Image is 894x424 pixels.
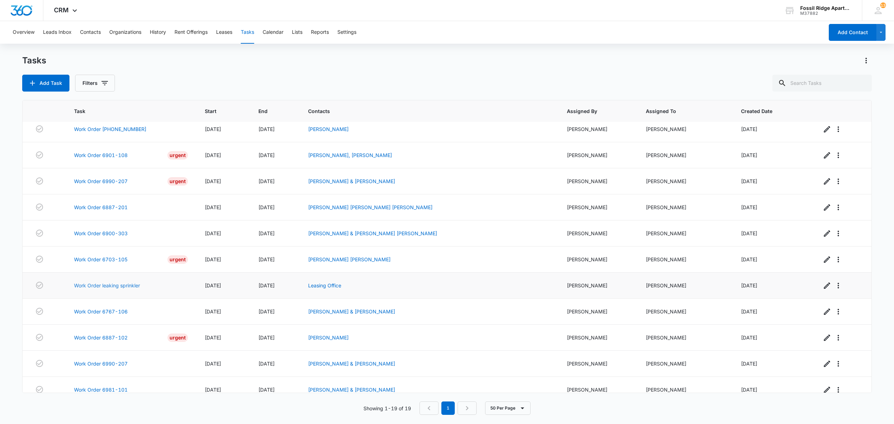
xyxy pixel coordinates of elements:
[205,230,221,236] span: [DATE]
[308,126,349,132] a: [PERSON_NAME]
[308,230,437,236] a: [PERSON_NAME] & [PERSON_NAME] [PERSON_NAME]
[420,401,477,415] nav: Pagination
[441,401,455,415] em: 1
[205,178,221,184] span: [DATE]
[74,107,178,115] span: Task
[646,230,724,237] div: [PERSON_NAME]
[205,152,221,158] span: [DATE]
[258,387,275,393] span: [DATE]
[567,360,629,367] div: [PERSON_NAME]
[646,308,724,315] div: [PERSON_NAME]
[308,107,540,115] span: Contacts
[829,24,876,41] button: Add Contact
[109,21,141,44] button: Organizations
[567,386,629,393] div: [PERSON_NAME]
[205,335,221,341] span: [DATE]
[43,21,72,44] button: Leads Inbox
[258,282,275,288] span: [DATE]
[258,256,275,262] span: [DATE]
[205,204,221,210] span: [DATE]
[567,334,629,341] div: [PERSON_NAME]
[205,387,221,393] span: [DATE]
[741,107,794,115] span: Created Date
[646,360,724,367] div: [PERSON_NAME]
[567,125,629,133] div: [PERSON_NAME]
[167,255,188,264] div: Urgent
[880,2,886,8] span: 13
[311,21,329,44] button: Reports
[74,256,128,263] a: Work Order 6703-105
[205,361,221,367] span: [DATE]
[241,21,254,44] button: Tasks
[205,308,221,314] span: [DATE]
[646,177,724,185] div: [PERSON_NAME]
[567,230,629,237] div: [PERSON_NAME]
[13,21,35,44] button: Overview
[258,335,275,341] span: [DATE]
[308,256,391,262] a: [PERSON_NAME] [PERSON_NAME]
[205,126,221,132] span: [DATE]
[258,152,275,158] span: [DATE]
[741,282,757,288] span: [DATE]
[567,204,629,211] div: [PERSON_NAME]
[741,230,757,236] span: [DATE]
[800,11,852,16] div: account id
[800,5,852,11] div: account name
[741,256,757,262] span: [DATE]
[646,256,724,263] div: [PERSON_NAME]
[54,6,69,14] span: CRM
[308,387,395,393] a: [PERSON_NAME] & [PERSON_NAME]
[567,151,629,159] div: [PERSON_NAME]
[167,151,188,160] div: Urgent
[308,335,349,341] a: [PERSON_NAME]
[308,361,395,367] a: [PERSON_NAME] & [PERSON_NAME]
[308,282,341,288] a: Leasing Office
[167,177,188,186] div: Urgent
[567,308,629,315] div: [PERSON_NAME]
[167,333,188,342] div: Urgent
[258,361,275,367] span: [DATE]
[74,360,128,367] a: Work Order 6990-207
[308,308,395,314] a: [PERSON_NAME] & [PERSON_NAME]
[22,55,46,66] h1: Tasks
[741,387,757,393] span: [DATE]
[772,75,872,92] input: Search Tasks
[263,21,283,44] button: Calendar
[363,405,411,412] p: Showing 1-19 of 19
[741,126,757,132] span: [DATE]
[205,107,231,115] span: Start
[567,107,619,115] span: Assigned By
[567,282,629,289] div: [PERSON_NAME]
[74,282,140,289] a: Work Order leaking sprinkler
[150,21,166,44] button: History
[741,152,757,158] span: [DATE]
[74,334,128,341] a: Work Order 6887-102
[741,335,757,341] span: [DATE]
[292,21,302,44] button: Lists
[567,256,629,263] div: [PERSON_NAME]
[258,126,275,132] span: [DATE]
[337,21,356,44] button: Settings
[74,151,128,159] a: Work Order 6901-108
[74,125,146,133] a: Work Order [PHONE_NUMBER]
[174,21,208,44] button: Rent Offerings
[75,75,115,92] button: Filters
[308,152,392,158] a: [PERSON_NAME], [PERSON_NAME]
[74,177,128,185] a: Work Order 6990-207
[74,308,128,315] a: Work Order 6767-106
[258,230,275,236] span: [DATE]
[646,125,724,133] div: [PERSON_NAME]
[308,204,433,210] a: [PERSON_NAME] [PERSON_NAME] [PERSON_NAME]
[646,107,714,115] span: Assigned To
[74,204,128,211] a: Work Order 6887-201
[258,204,275,210] span: [DATE]
[741,361,757,367] span: [DATE]
[741,204,757,210] span: [DATE]
[646,204,724,211] div: [PERSON_NAME]
[74,230,128,237] a: Work Order 6900-303
[646,151,724,159] div: [PERSON_NAME]
[646,386,724,393] div: [PERSON_NAME]
[567,177,629,185] div: [PERSON_NAME]
[216,21,232,44] button: Leases
[646,282,724,289] div: [PERSON_NAME]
